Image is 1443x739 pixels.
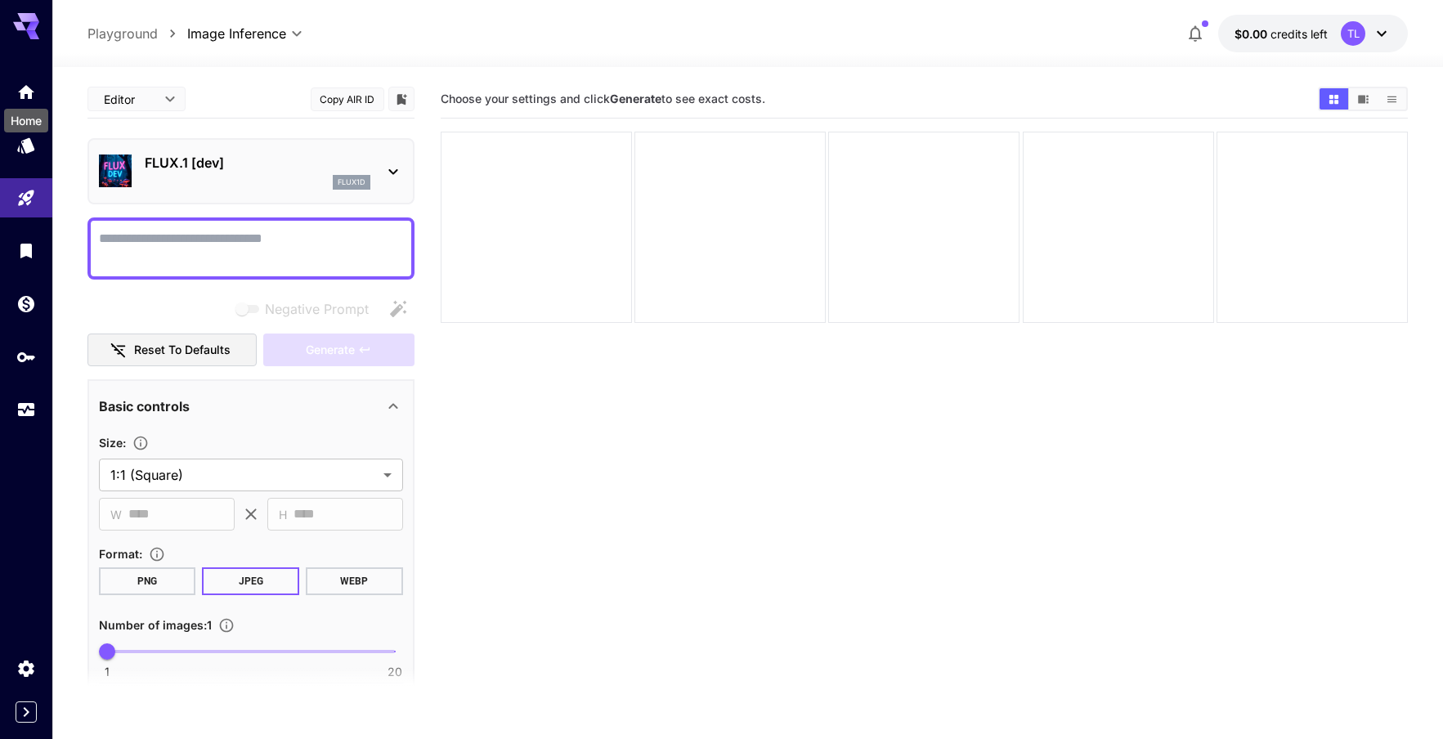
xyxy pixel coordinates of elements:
button: WEBP [306,567,403,595]
span: Editor [104,91,155,108]
span: Negative Prompt [265,299,369,319]
div: API Keys [16,347,36,367]
div: Usage [16,400,36,420]
button: Add to library [394,89,409,109]
div: Settings [16,658,36,679]
button: JPEG [202,567,299,595]
span: Number of images : 1 [99,618,212,632]
span: 20 [388,664,402,680]
button: Reset to defaults [87,334,258,367]
button: PNG [99,567,196,595]
span: $0.00 [1235,27,1270,41]
button: Show images in list view [1378,88,1406,110]
div: TL [1341,21,1365,46]
button: Show images in grid view [1320,88,1348,110]
span: Negative prompts are not compatible with the selected model. [232,298,382,319]
a: Playground [87,24,158,43]
span: Size : [99,436,126,450]
nav: breadcrumb [87,24,187,43]
span: 1:1 (Square) [110,465,377,485]
button: Show images in video view [1349,88,1378,110]
span: W [110,505,122,524]
div: Playground [16,188,36,208]
div: $0.00 [1235,25,1328,43]
div: Wallet [16,293,36,314]
span: credits left [1270,27,1328,41]
div: Show images in grid viewShow images in video viewShow images in list view [1318,87,1408,111]
span: Choose your settings and click to see exact costs. [441,92,765,105]
p: Basic controls [99,396,190,416]
p: FLUX.1 [dev] [145,153,370,172]
div: Library [16,240,36,261]
div: Models [16,135,36,155]
button: Choose the file format for the output image. [142,546,172,562]
div: FLUX.1 [dev]flux1d [99,146,403,196]
span: Image Inference [187,24,286,43]
button: $0.00TL [1218,15,1408,52]
div: Home [4,109,48,132]
button: Adjust the dimensions of the generated image by specifying its width and height in pixels, or sel... [126,435,155,451]
div: Basic controls [99,387,403,426]
span: H [279,505,287,524]
button: Specify how many images to generate in a single request. Each image generation will be charged se... [212,617,241,634]
div: Home [16,82,36,102]
b: Generate [610,92,661,105]
p: flux1d [338,177,365,188]
button: Expand sidebar [16,701,37,723]
button: Copy AIR ID [311,87,384,111]
span: Format : [99,547,142,561]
